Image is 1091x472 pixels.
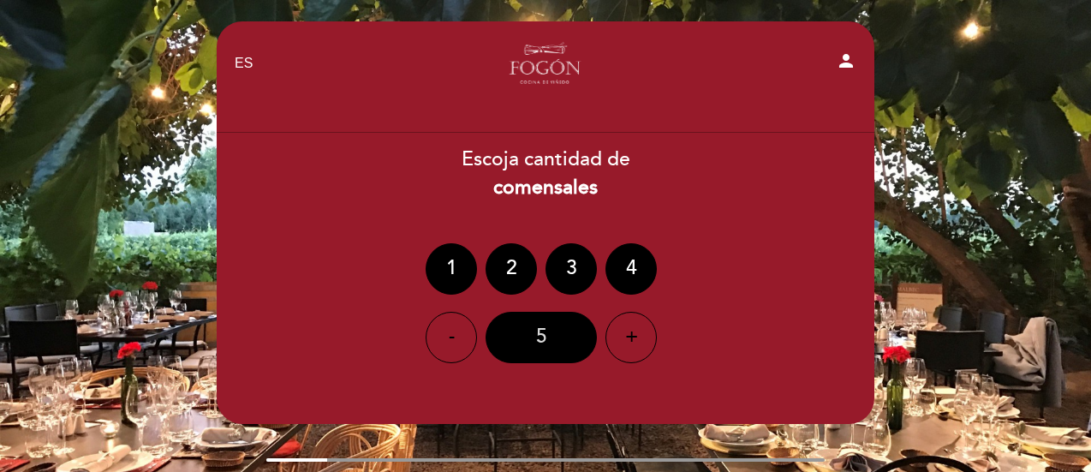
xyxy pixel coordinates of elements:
[605,243,657,295] div: 4
[486,312,597,363] div: 5
[426,243,477,295] div: 1
[836,51,856,77] button: person
[605,312,657,363] div: +
[216,146,875,202] div: Escoja cantidad de
[836,51,856,71] i: person
[545,243,597,295] div: 3
[486,243,537,295] div: 2
[426,312,477,363] div: -
[493,176,598,200] b: comensales
[438,40,653,87] a: Fogón - Cocina de viñedo by [PERSON_NAME]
